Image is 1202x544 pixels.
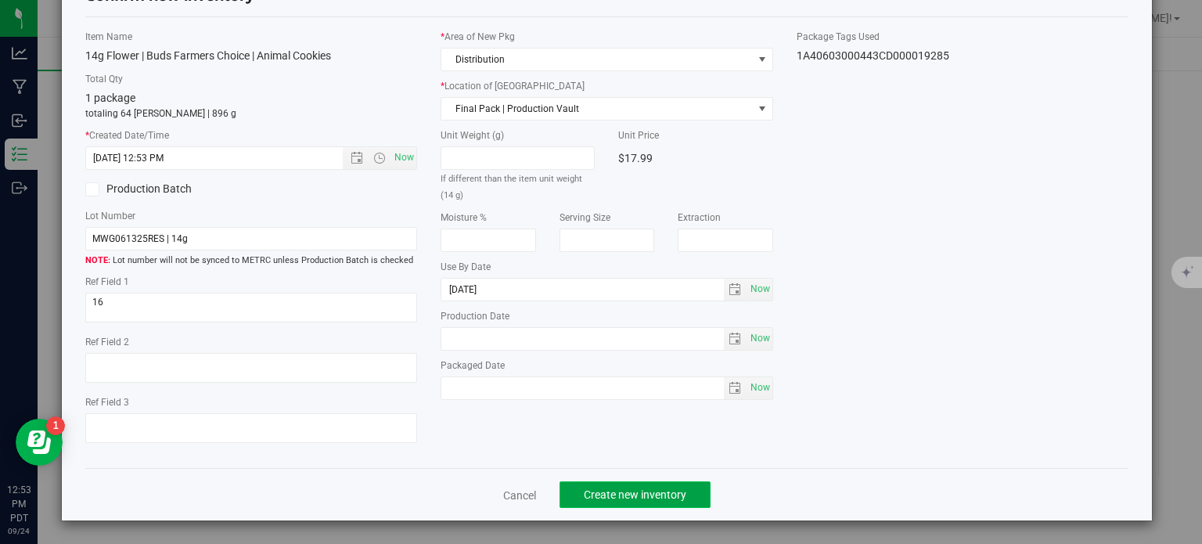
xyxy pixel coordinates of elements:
[441,358,773,373] label: Packaged Date
[46,416,65,435] iframe: Resource center unread badge
[724,328,747,350] span: select
[678,211,773,225] label: Extraction
[85,72,418,86] label: Total Qty
[85,106,418,121] p: totaling 64 [PERSON_NAME] | 896 g
[441,260,773,274] label: Use By Date
[85,335,418,349] label: Ref Field 2
[441,211,536,225] label: Moisture %
[747,377,772,399] span: select
[747,278,773,301] span: Set Current date
[747,376,773,399] span: Set Current date
[85,92,135,104] span: 1 package
[441,128,595,142] label: Unit Weight (g)
[344,152,370,164] span: Open the date view
[441,79,773,93] label: Location of [GEOGRAPHIC_DATA]
[753,98,772,120] span: select
[85,128,418,142] label: Created Date/Time
[85,209,418,223] label: Lot Number
[85,48,418,64] div: 14g Flower | Buds Farmers Choice | Animal Cookies
[724,279,747,301] span: select
[391,146,418,169] span: Set Current date
[618,128,772,142] label: Unit Price
[724,377,747,399] span: select
[16,419,63,466] iframe: Resource center
[85,254,418,268] span: Lot number will not be synced to METRC unless Production Batch is checked
[85,30,418,44] label: Item Name
[441,98,753,120] span: Final Pack | Production Vault
[503,488,536,503] a: Cancel
[366,152,393,164] span: Open the time view
[441,309,773,323] label: Production Date
[797,48,1129,64] div: 1A40603000443CD000019285
[747,328,772,350] span: select
[618,146,772,170] div: $17.99
[85,181,239,197] label: Production Batch
[797,30,1129,44] label: Package Tags Used
[747,279,772,301] span: select
[747,327,773,350] span: Set Current date
[85,395,418,409] label: Ref Field 3
[584,488,686,501] span: Create new inventory
[560,211,655,225] label: Serving Size
[441,174,582,200] small: If different than the item unit weight (14 g)
[560,481,711,508] button: Create new inventory
[441,49,753,70] span: Distribution
[441,30,773,44] label: Area of New Pkg
[85,275,418,289] label: Ref Field 1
